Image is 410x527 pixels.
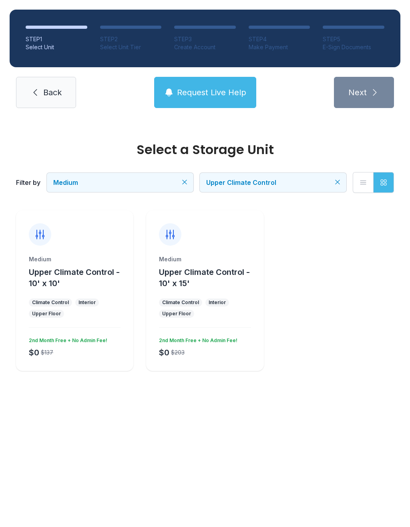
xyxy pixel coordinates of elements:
[200,173,346,192] button: Upper Climate Control
[32,311,61,317] div: Upper Floor
[78,299,96,306] div: Interior
[29,347,39,358] div: $0
[159,267,250,288] span: Upper Climate Control - 10' x 15'
[334,178,342,186] button: Clear filters
[159,347,169,358] div: $0
[249,35,310,43] div: STEP 4
[41,349,53,357] div: $137
[29,267,130,289] button: Upper Climate Control - 10' x 10'
[32,299,69,306] div: Climate Control
[177,87,246,98] span: Request Live Help
[29,255,121,263] div: Medium
[29,267,120,288] span: Upper Climate Control - 10' x 10'
[26,43,87,51] div: Select Unit
[162,299,199,306] div: Climate Control
[209,299,226,306] div: Interior
[162,311,191,317] div: Upper Floor
[249,43,310,51] div: Make Payment
[348,87,367,98] span: Next
[43,87,62,98] span: Back
[323,35,384,43] div: STEP 5
[47,173,193,192] button: Medium
[159,255,251,263] div: Medium
[323,43,384,51] div: E-Sign Documents
[156,334,237,344] div: 2nd Month Free + No Admin Fee!
[181,178,189,186] button: Clear filters
[26,35,87,43] div: STEP 1
[159,267,260,289] button: Upper Climate Control - 10' x 15'
[100,35,162,43] div: STEP 2
[100,43,162,51] div: Select Unit Tier
[174,43,236,51] div: Create Account
[16,178,40,187] div: Filter by
[26,334,107,344] div: 2nd Month Free + No Admin Fee!
[53,178,78,186] span: Medium
[171,349,185,357] div: $203
[206,178,276,186] span: Upper Climate Control
[174,35,236,43] div: STEP 3
[16,143,394,156] div: Select a Storage Unit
